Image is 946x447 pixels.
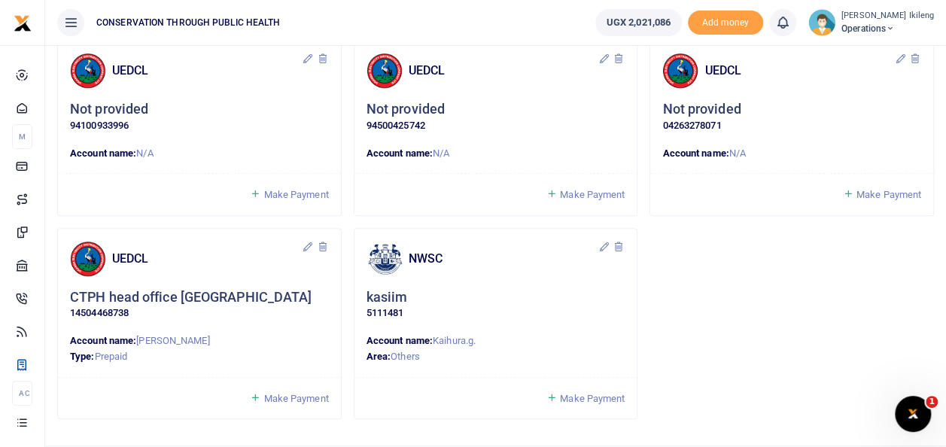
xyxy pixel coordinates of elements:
h4: NWSC [409,251,598,267]
span: N/A [433,147,449,159]
li: Wallet ballance [589,9,688,36]
p: 94100933996 [70,118,329,134]
span: Make Payment [856,189,921,200]
span: N/A [729,147,746,159]
span: Prepaid [95,351,128,362]
span: Make Payment [263,393,328,404]
span: Operations [841,22,934,35]
p: 14504468738 [70,306,329,321]
h4: UEDCL [112,251,302,267]
span: N/A [136,147,153,159]
strong: Account name: [367,147,433,159]
span: 1 [926,396,938,408]
a: Make Payment [250,390,328,407]
a: logo-small logo-large logo-large [14,17,32,28]
div: Click to update [70,289,329,321]
div: Click to update [367,289,625,321]
a: UGX 2,021,086 [595,9,682,36]
div: Click to update [662,101,921,133]
span: Kaihura.g. [433,335,476,346]
a: Make Payment [843,186,921,203]
a: Add money [688,16,763,27]
strong: Account name: [70,147,136,159]
div: Click to update [367,101,625,133]
strong: Account name: [367,335,433,346]
span: [PERSON_NAME] [136,335,209,346]
strong: Type: [70,351,95,362]
li: Toup your wallet [688,11,763,35]
span: Make Payment [560,189,625,200]
h5: Not provided [70,101,148,118]
p: 94500425742 [367,118,625,134]
a: profile-user [PERSON_NAME] Ikileng Operations [808,9,934,36]
h5: CTPH head office [GEOGRAPHIC_DATA] [70,289,312,306]
img: logo-small [14,14,32,32]
li: M [12,124,32,149]
small: [PERSON_NAME] Ikileng [841,10,934,23]
p: 04263278071 [662,118,921,134]
span: UGX 2,021,086 [607,15,671,30]
div: Click to update [70,101,329,133]
span: Make Payment [560,393,625,404]
h4: UEDCL [112,62,302,79]
h5: kasiim [367,289,408,306]
a: Make Payment [546,186,625,203]
span: Others [391,351,420,362]
strong: Area: [367,351,391,362]
img: profile-user [808,9,835,36]
a: Make Payment [546,390,625,407]
span: Add money [688,11,763,35]
h5: Not provided [662,101,741,118]
p: 5111481 [367,306,625,321]
strong: Account name: [662,147,729,159]
iframe: Intercom live chat [895,396,931,432]
h5: Not provided [367,101,445,118]
a: Make Payment [250,186,328,203]
h4: UEDCL [409,62,598,79]
h4: UEDCL [704,62,894,79]
span: Make Payment [263,189,328,200]
span: CONSERVATION THROUGH PUBLIC HEALTH [90,16,286,29]
li: Ac [12,381,32,406]
strong: Account name: [70,335,136,346]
